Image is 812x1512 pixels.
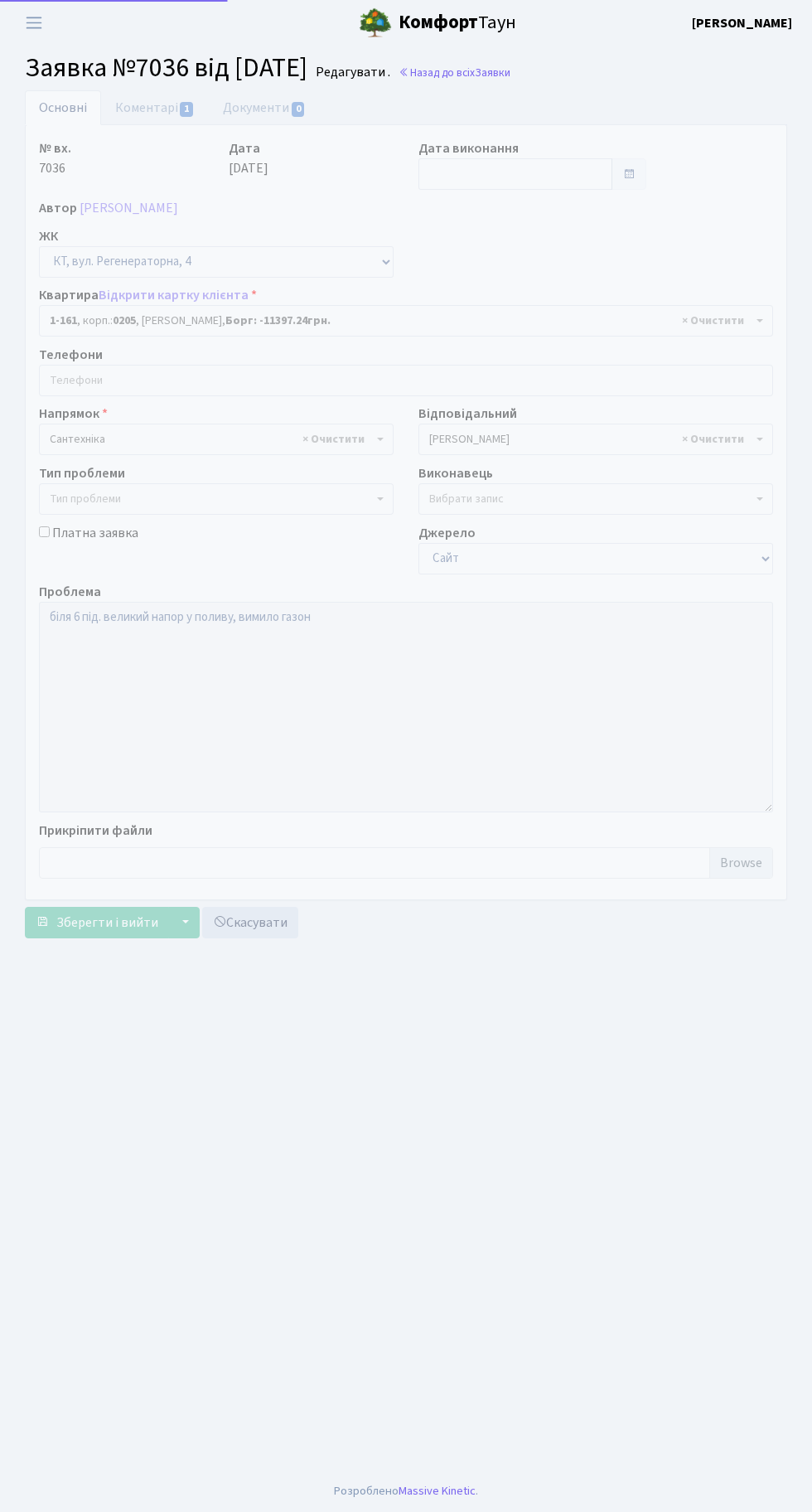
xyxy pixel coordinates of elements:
span: Видалити всі елементи [682,313,744,329]
span: Зберегти і вийти [56,913,158,932]
b: 1-161 [50,313,77,329]
label: Виконавець [418,463,493,483]
label: № вх. [39,138,71,158]
label: Квартира [39,285,257,305]
span: Сантехніка [39,424,394,455]
a: Скасувати [202,907,298,938]
span: Заявка №7036 від [DATE] [25,49,307,87]
button: Переключити навігацію [13,9,55,36]
div: 7036 [27,138,216,190]
a: [PERSON_NAME] [80,199,178,217]
label: Проблема [39,582,101,602]
a: Назад до всіхЗаявки [399,65,510,80]
a: Відкрити картку клієнта [99,286,249,304]
span: <b>1-161</b>, корп.: <b>0205</b>, Ковальова Ольга Михайлівна, <b>Борг: -11397.24грн.</b> [39,305,773,337]
label: Дата [229,138,260,158]
b: 0205 [113,313,136,329]
span: Таун [399,9,516,37]
label: Прикріпити файли [39,821,152,841]
b: [PERSON_NAME] [692,14,792,32]
a: Документи [209,90,320,125]
span: Тихонов М.М. [418,424,773,455]
label: ЖК [39,226,58,246]
span: Тип проблеми [50,491,121,507]
span: Видалити всі елементи [682,431,744,448]
span: Тихонов М.М. [429,431,752,448]
a: Massive Kinetic [399,1482,476,1500]
span: Заявки [475,65,510,80]
label: Дата виконання [418,138,519,158]
label: Відповідальний [418,404,517,424]
div: Розроблено . [334,1482,478,1500]
a: [PERSON_NAME] [692,13,792,33]
input: Телефони [40,366,772,395]
img: logo.png [359,7,392,40]
small: Редагувати . [312,65,390,80]
textarea: біля 6 під. великий напор у поливу, вимило газон [39,602,773,812]
label: Платна заявка [52,523,138,543]
label: Джерело [418,523,476,543]
label: Тип проблеми [39,463,125,483]
label: Напрямок [39,404,108,424]
span: Видалити всі елементи [302,431,365,448]
a: Коментарі [101,90,209,125]
label: Автор [39,198,77,218]
div: [DATE] [216,138,406,190]
button: Зберегти і вийти [25,907,169,938]
label: Телефони [39,345,103,365]
b: Комфорт [399,9,478,36]
a: Основні [25,90,101,125]
span: Сантехніка [50,431,373,448]
span: Вибрати запис [429,491,504,507]
span: <b>1-161</b>, корп.: <b>0205</b>, Ковальова Ольга Михайлівна, <b>Борг: -11397.24грн.</b> [50,313,752,329]
span: 0 [292,102,305,117]
span: 1 [180,102,193,117]
b: Борг: -11397.24грн. [225,313,331,329]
